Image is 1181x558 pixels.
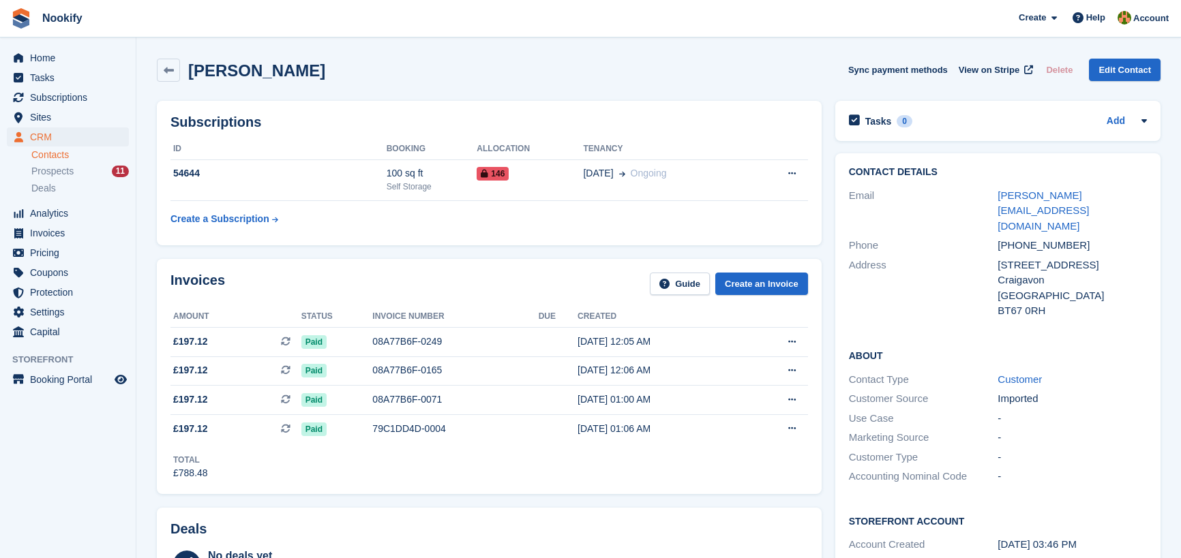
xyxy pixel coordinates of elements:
div: Use Case [849,411,998,427]
div: Self Storage [387,181,477,193]
div: Account Created [849,537,998,553]
th: Amount [170,306,301,328]
span: Paid [301,422,327,436]
div: 79C1DD4D-0004 [372,422,538,436]
div: Contact Type [849,372,998,388]
a: menu [7,263,129,282]
div: - [998,411,1147,427]
span: 146 [477,167,509,181]
div: Address [849,258,998,319]
a: menu [7,204,129,223]
div: - [998,469,1147,484]
div: Total [173,454,208,466]
div: 100 sq ft [387,166,477,181]
a: Guide [650,273,710,295]
img: Tim [1118,11,1131,25]
a: Create an Invoice [715,273,808,295]
span: Storefront [12,353,136,367]
a: menu [7,223,129,243]
button: Sync payment methods [848,59,948,81]
div: Create a Subscription [170,212,269,226]
a: menu [7,243,129,262]
th: ID [170,138,387,160]
th: Due [539,306,578,328]
h2: Tasks [865,115,892,127]
span: Pricing [30,243,112,262]
span: £197.12 [173,363,208,377]
th: Status [301,306,373,328]
span: CRM [30,127,112,146]
div: 0 [897,115,912,127]
th: Tenancy [583,138,750,160]
div: [PHONE_NUMBER] [998,238,1147,253]
span: Analytics [30,204,112,223]
div: 08A77B6F-0249 [372,335,538,349]
a: Contacts [31,149,129,161]
img: stora-icon-8386f47178a22dfd0bd8f6a31ec36ba5ce8667c1dd55bd0f319d3a0aa187defe.svg [11,8,31,29]
span: Subscriptions [30,88,112,107]
span: Paid [301,393,327,407]
span: Prospects [31,165,74,178]
span: Invoices [30,223,112,243]
span: Home [30,48,112,67]
a: Create a Subscription [170,206,278,232]
a: Nookify [37,7,88,29]
span: £197.12 [173,422,208,436]
div: [GEOGRAPHIC_DATA] [998,288,1147,304]
span: Account [1133,12,1169,25]
div: 08A77B6F-0165 [372,363,538,377]
div: Customer Source [849,391,998,407]
div: Email [849,188,998,234]
a: Edit Contact [1089,59,1161,81]
div: 08A77B6F-0071 [372,392,538,407]
div: [DATE] 01:00 AM [578,392,743,407]
a: Preview store [113,371,129,388]
h2: Contact Details [849,167,1147,178]
span: Ongoing [631,168,667,179]
h2: Deals [170,521,207,537]
span: View on Stripe [959,63,1019,77]
span: £197.12 [173,392,208,407]
span: [DATE] [583,166,613,181]
th: Invoice number [372,306,538,328]
div: [DATE] 12:05 AM [578,335,743,349]
div: Imported [998,391,1147,407]
span: Paid [301,364,327,377]
span: Paid [301,335,327,349]
a: Deals [31,181,129,196]
span: Create [1019,11,1046,25]
a: menu [7,68,129,87]
div: 54644 [170,166,387,181]
div: [DATE] 12:06 AM [578,363,743,377]
a: menu [7,283,129,302]
th: Allocation [477,138,583,160]
a: menu [7,88,129,107]
a: Prospects 11 [31,164,129,179]
h2: [PERSON_NAME] [188,61,325,80]
span: Booking Portal [30,370,112,389]
span: Settings [30,303,112,322]
a: menu [7,303,129,322]
span: Tasks [30,68,112,87]
div: [DATE] 01:06 AM [578,422,743,436]
div: 11 [112,166,129,177]
div: - [998,450,1147,465]
div: £788.48 [173,466,208,480]
div: [STREET_ADDRESS] [998,258,1147,273]
div: Marketing Source [849,430,998,446]
div: [DATE] 03:46 PM [998,537,1147,553]
h2: Subscriptions [170,114,808,130]
a: menu [7,48,129,67]
span: Deals [31,182,56,195]
div: Customer Type [849,450,998,465]
th: Booking [387,138,477,160]
button: Delete [1041,59,1078,81]
div: Phone [849,238,998,253]
a: menu [7,127,129,146]
a: menu [7,108,129,127]
h2: Storefront Account [849,514,1147,527]
div: Craigavon [998,273,1147,288]
div: BT67 0RH [998,303,1147,319]
a: Customer [998,373,1042,385]
a: [PERSON_NAME][EMAIL_ADDRESS][DOMAIN_NAME] [998,189,1089,232]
